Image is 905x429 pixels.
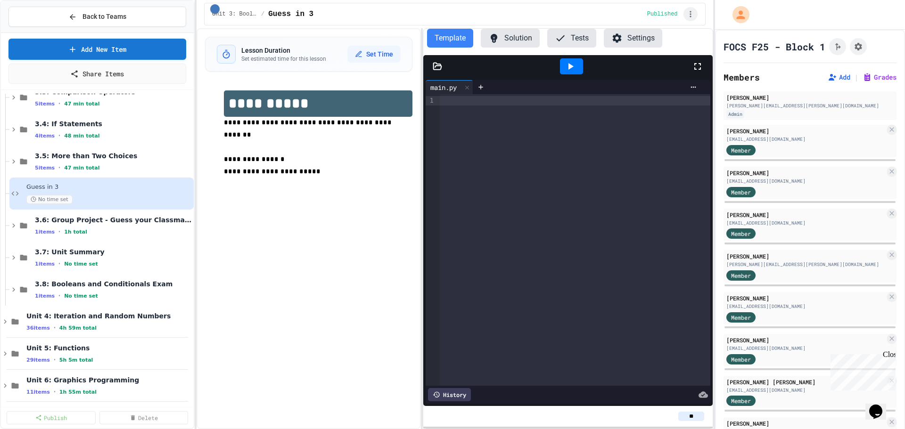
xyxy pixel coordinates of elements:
div: History [428,388,471,401]
span: • [58,132,60,139]
span: 47 min total [64,165,99,171]
button: Add [828,73,850,82]
div: [PERSON_NAME] [726,210,885,219]
a: Share Items [8,64,186,84]
span: 3.5: More than Two Choices [35,152,192,160]
div: [EMAIL_ADDRESS][DOMAIN_NAME] [726,387,885,394]
span: 5h 5m total [59,357,93,363]
span: 3.8: Booleans and Conditionals Exam [35,280,192,288]
span: • [54,388,56,396]
div: main.py [426,82,461,92]
div: [EMAIL_ADDRESS][DOMAIN_NAME] [726,136,885,143]
span: 47 min total [64,101,99,107]
iframe: chat widget [827,350,896,390]
span: 3.4: If Statements [35,120,192,128]
button: Set Time [347,46,401,63]
div: [PERSON_NAME] [726,419,885,428]
span: • [54,324,56,332]
span: 5 items [35,165,55,171]
div: [PERSON_NAME] [726,169,885,177]
div: Admin [726,110,744,118]
div: [PERSON_NAME] [726,93,894,102]
span: 11 items [26,389,50,395]
div: 1 [426,96,435,105]
span: • [54,356,56,364]
span: Member [731,397,751,405]
span: 5 items [35,101,55,107]
span: Unit 5: Functions [26,344,192,352]
span: Guess in 3 [268,8,313,20]
h3: Lesson Duration [241,46,326,55]
span: 1 items [35,229,55,235]
span: Member [731,188,751,196]
div: [PERSON_NAME] [PERSON_NAME] [726,378,885,386]
span: Back to Teams [82,12,126,22]
button: Back to Teams [8,7,186,27]
div: main.py [426,80,473,94]
span: 3.6: Group Project - Guess your Classmates! [35,216,192,224]
button: Click to see fork details [829,38,846,55]
button: Tests [547,29,596,48]
span: 1h 55m total [59,389,97,395]
span: Published [647,10,678,18]
button: Settings [604,29,662,48]
span: 4 items [35,133,55,139]
div: [PERSON_NAME] [726,127,885,135]
div: [PERSON_NAME] [726,252,885,260]
span: • [58,292,60,299]
span: • [58,260,60,267]
button: Template [427,29,473,48]
div: [EMAIL_ADDRESS][DOMAIN_NAME] [726,219,885,227]
a: Publish [7,411,96,424]
span: | [854,72,859,83]
p: Set estimated time for this lesson [241,55,326,63]
span: Member [731,229,751,238]
span: 48 min total [64,133,99,139]
div: [PERSON_NAME] [726,336,885,344]
div: Content is published and visible to students [647,10,682,18]
span: Member [731,271,751,280]
span: No time set [64,261,98,267]
span: No time set [26,195,73,204]
div: My Account [723,4,752,25]
span: • [58,100,60,107]
div: [EMAIL_ADDRESS][DOMAIN_NAME] [726,345,885,352]
span: 1 items [35,261,55,267]
span: • [58,164,60,171]
span: Unit 4: Iteration and Random Numbers [26,312,192,320]
span: / [261,10,264,18]
div: [PERSON_NAME] [726,294,885,302]
h2: Members [724,71,760,84]
span: 4h 59m total [59,325,97,331]
span: 1h total [64,229,87,235]
span: 3.7: Unit Summary [35,248,192,256]
div: [PERSON_NAME][EMAIL_ADDRESS][PERSON_NAME][DOMAIN_NAME] [726,102,894,109]
span: • [58,228,60,235]
a: Add New Item [8,39,186,60]
div: [EMAIL_ADDRESS][DOMAIN_NAME] [726,303,885,310]
h1: FOCS F25 - Block 1 [724,40,825,53]
button: Grades [863,73,897,82]
div: [EMAIL_ADDRESS][DOMAIN_NAME] [726,178,885,185]
span: Guess in 3 [26,183,192,191]
button: Solution [481,29,540,48]
span: Unit 6: Graphics Programming [26,376,192,384]
a: Delete [99,411,189,424]
div: Chat with us now!Close [4,4,65,60]
span: 1 items [35,293,55,299]
button: Assignment Settings [850,38,867,55]
span: Member [731,313,751,322]
div: [PERSON_NAME][EMAIL_ADDRESS][PERSON_NAME][DOMAIN_NAME] [726,261,885,268]
span: Member [731,146,751,154]
span: No time set [64,293,98,299]
span: 36 items [26,325,50,331]
iframe: chat widget [865,391,896,420]
span: 29 items [26,357,50,363]
span: Member [731,355,751,364]
span: Unit 3: Booleans and Conditionals [212,10,257,18]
